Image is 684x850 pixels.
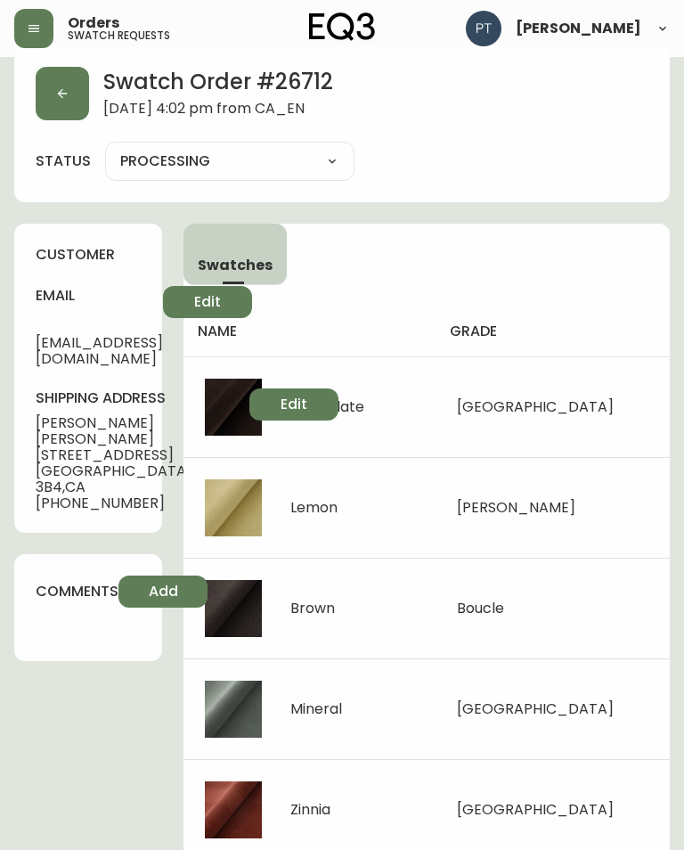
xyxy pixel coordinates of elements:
[450,322,655,341] h4: grade
[205,781,262,838] img: af07da82-cf11-4252-b2ed-54bafe0690e6.jpg-thumb.jpg
[36,495,249,511] span: [PHONE_NUMBER]
[205,580,262,637] img: e72938a1-bc83-483c-b512-9f9ffcf310df.jpg-thumb.jpg
[466,11,501,46] img: 986dcd8e1aab7847125929f325458823
[149,582,178,601] span: Add
[457,699,614,719] span: [GEOGRAPHIC_DATA]
[36,335,163,367] span: [EMAIL_ADDRESS][DOMAIN_NAME]
[205,479,262,536] img: 5f59f7a7-0ca8-43d7-9887-5b30da499898.jpg-thumb.jpg
[36,463,249,495] span: [GEOGRAPHIC_DATA] , QC , H4A 3B4 , CA
[36,415,249,447] span: [PERSON_NAME] [PERSON_NAME]
[205,681,262,738] img: 9cc109c6-c0d1-415e-972d-f2a789753366.jpg-thumb.jpg
[290,802,330,818] div: Zinnia
[457,598,504,618] span: Boucle
[516,21,641,36] span: [PERSON_NAME]
[163,286,252,318] button: Edit
[118,576,208,608] button: Add
[36,286,163,306] h4: email
[36,388,249,408] h4: shipping address
[290,601,335,617] div: Brown
[36,151,91,171] label: status
[290,701,342,717] div: Mineral
[36,582,118,601] h4: comments
[457,396,614,417] span: [GEOGRAPHIC_DATA]
[457,799,614,820] span: [GEOGRAPHIC_DATA]
[194,292,221,312] span: Edit
[198,322,421,341] h4: name
[290,399,364,415] div: Chocolate
[36,447,249,463] span: [STREET_ADDRESS]
[103,67,333,101] h2: Swatch Order # 26712
[198,256,273,274] span: Swatches
[68,16,119,30] span: Orders
[281,395,307,414] span: Edit
[68,30,170,41] h5: swatch requests
[457,497,575,518] span: [PERSON_NAME]
[36,245,141,265] h4: customer
[309,12,375,41] img: logo
[205,379,262,436] img: 9e0b5970-d1be-4436-bb05-ce92f1e65abf.jpg-thumb.jpg
[249,388,338,421] button: Edit
[290,500,338,516] div: Lemon
[103,101,333,120] span: [DATE] 4:02 pm from CA_EN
